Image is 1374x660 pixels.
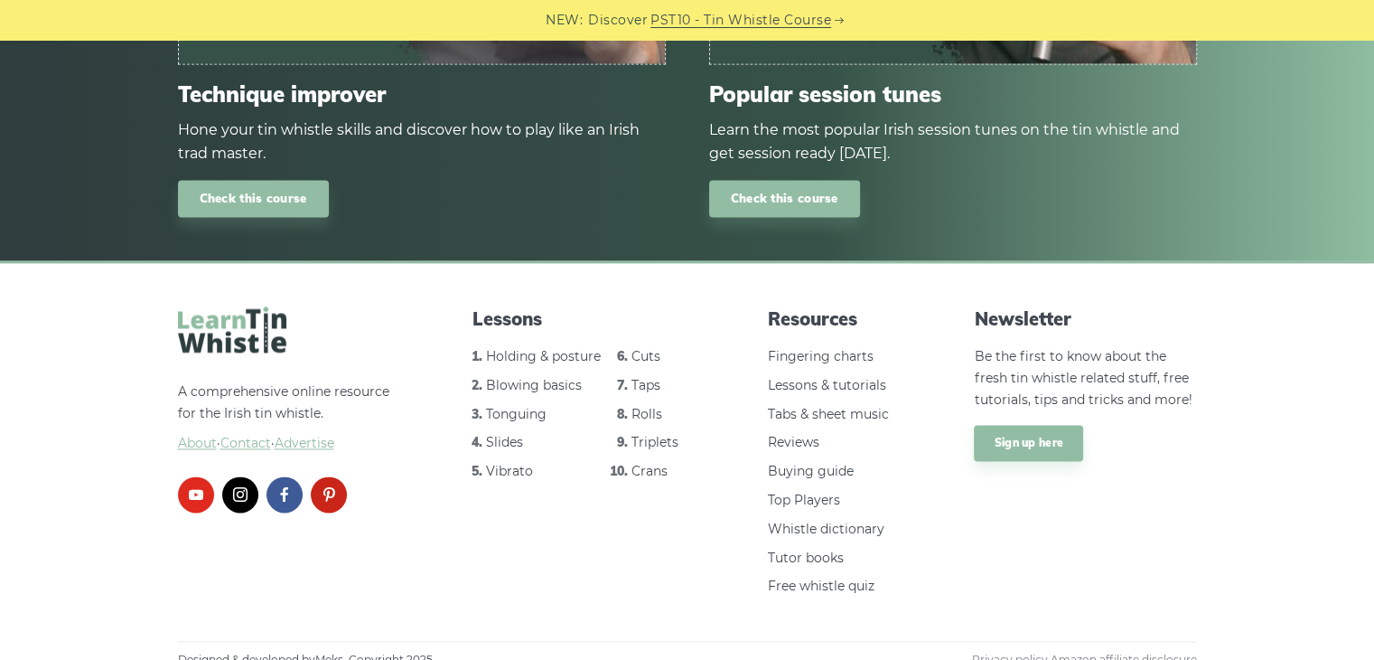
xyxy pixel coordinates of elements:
span: Resources [768,306,902,332]
a: PST10 - Tin Whistle Course [650,10,831,31]
span: Contact [220,435,271,451]
a: Lessons & tutorials [768,377,886,393]
a: instagram [222,476,258,513]
a: Sign up here [974,425,1083,461]
a: Cuts [631,348,660,364]
a: Check this course [178,180,329,217]
span: Advertise [275,435,334,451]
a: Whistle dictionary [768,521,884,537]
span: · [178,433,400,455]
a: Fingering charts [768,348,874,364]
a: About [178,435,217,451]
a: Rolls [631,406,662,422]
p: A comprehensive online resource for the Irish tin whistle. [178,382,400,455]
a: Free whistle quiz [768,578,874,594]
a: Tonguing [486,406,547,422]
a: pinterest [311,476,347,513]
a: Taps [631,377,660,393]
a: Vibrato [486,463,533,479]
span: Technique improver [178,81,666,108]
a: Top Players [768,492,840,508]
a: Crans [631,463,668,479]
a: Tutor books [768,550,844,566]
a: Slides [486,434,523,450]
a: Triplets [631,434,678,450]
span: Popular session tunes [709,81,1197,108]
img: LearnTinWhistle.com [178,306,286,353]
a: Reviews [768,434,819,450]
a: Holding & posture [486,348,601,364]
span: Newsletter [974,306,1196,332]
a: Buying guide [768,463,854,479]
a: Blowing basics [486,377,582,393]
div: Learn the most popular Irish session tunes on the tin whistle and get session ready [DATE]. [709,118,1197,165]
span: NEW: [546,10,583,31]
p: Be the first to know about the fresh tin whistle related stuff, free tutorials, tips and tricks a... [974,346,1196,410]
a: youtube [178,476,214,513]
a: facebook [266,476,303,513]
a: Tabs & sheet music [768,406,889,422]
span: Discover [588,10,648,31]
a: Contact·Advertise [220,435,334,451]
a: Check this course [709,180,860,217]
div: Hone your tin whistle skills and discover how to play like an Irish trad master. [178,118,666,165]
span: Lessons [472,306,695,332]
